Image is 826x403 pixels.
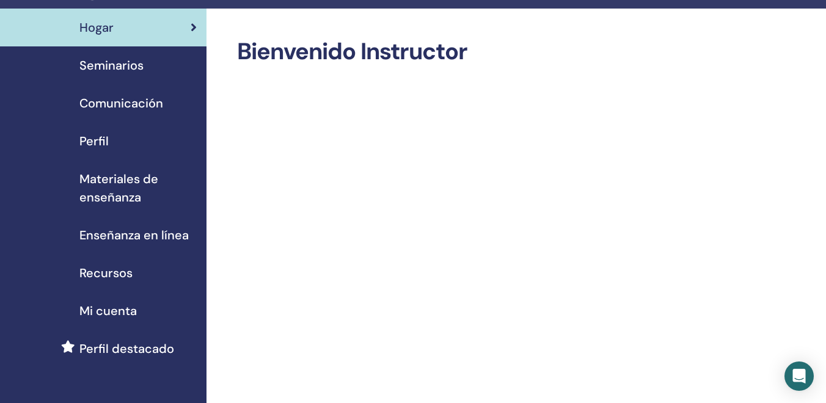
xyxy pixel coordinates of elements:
font: Perfil [79,133,109,149]
font: Comunicación [79,95,163,111]
font: Seminarios [79,57,144,73]
font: Perfil destacado [79,341,174,357]
font: Recursos [79,265,133,281]
font: Bienvenido Instructor [237,36,467,67]
font: Mi cuenta [79,303,137,319]
div: Open Intercom Messenger [784,361,814,391]
font: Enseñanza en línea [79,227,189,243]
font: Materiales de enseñanza [79,171,158,205]
font: Hogar [79,20,114,35]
